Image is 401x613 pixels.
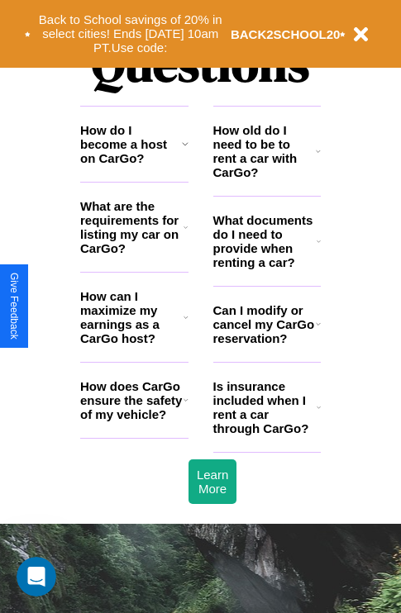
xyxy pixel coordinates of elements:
h3: How do I become a host on CarGo? [80,123,182,165]
button: Back to School savings of 20% in select cities! Ends [DATE] 10am PT.Use code: [31,8,231,59]
h3: How old do I need to be to rent a car with CarGo? [213,123,317,179]
h3: What are the requirements for listing my car on CarGo? [80,199,184,255]
button: Learn More [189,459,236,504]
h3: Is insurance included when I rent a car through CarGo? [213,379,317,435]
iframe: Intercom live chat [17,557,56,596]
h3: What documents do I need to provide when renting a car? [213,213,317,269]
h3: Can I modify or cancel my CarGo reservation? [213,303,316,345]
b: BACK2SCHOOL20 [231,27,341,41]
div: Give Feedback [8,273,20,340]
h3: How does CarGo ensure the safety of my vehicle? [80,379,184,421]
h3: How can I maximize my earnings as a CarGo host? [80,289,184,345]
